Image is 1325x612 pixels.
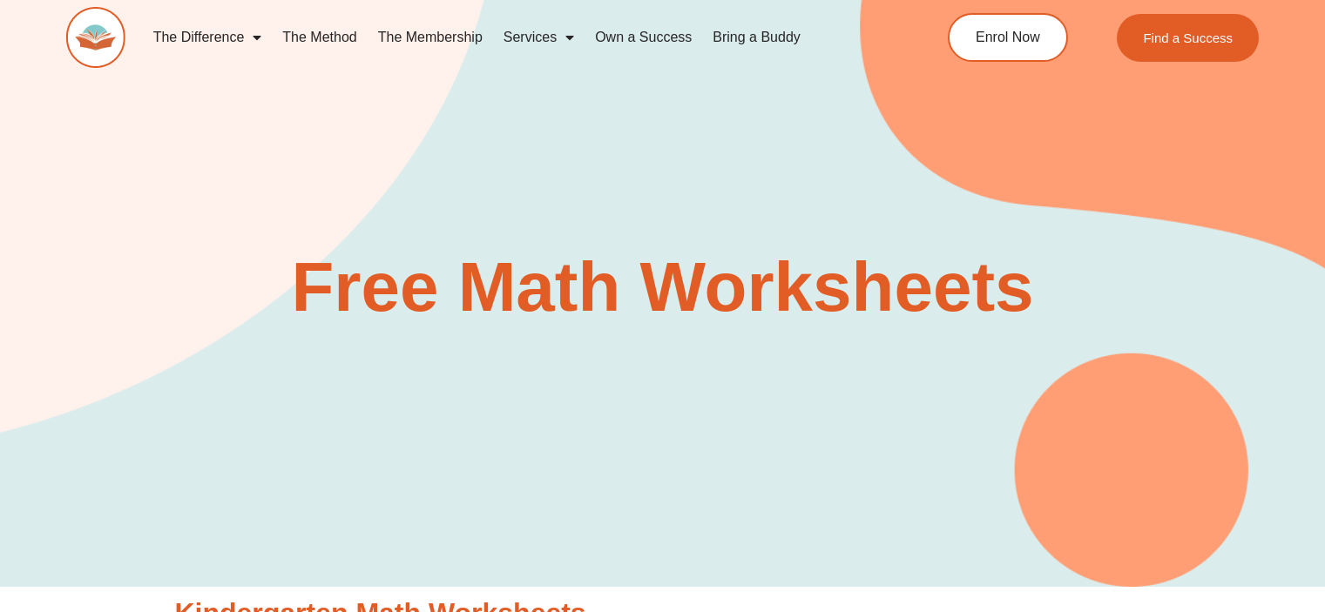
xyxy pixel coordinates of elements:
[1117,14,1259,62] a: Find a Success
[948,13,1068,62] a: Enrol Now
[368,17,493,57] a: The Membership
[585,17,702,57] a: Own a Success
[976,30,1040,44] span: Enrol Now
[143,17,273,57] a: The Difference
[493,17,585,57] a: Services
[166,252,1159,322] h2: Free Math Worksheets
[143,17,880,57] nav: Menu
[272,17,367,57] a: The Method
[1143,31,1233,44] span: Find a Success
[702,17,811,57] a: Bring a Buddy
